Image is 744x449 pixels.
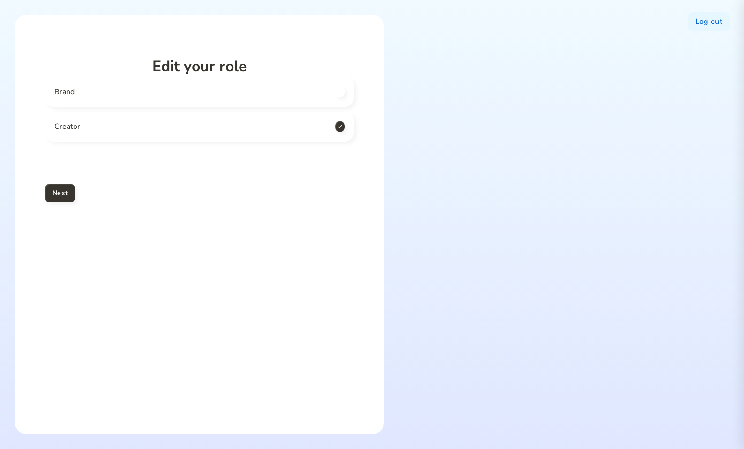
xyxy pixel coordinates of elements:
[45,184,75,202] button: Next
[53,187,68,199] h4: Next
[688,12,730,31] button: Log out
[54,86,75,97] p: Brand
[54,121,80,132] p: Creator
[45,56,354,77] h1: Edit your role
